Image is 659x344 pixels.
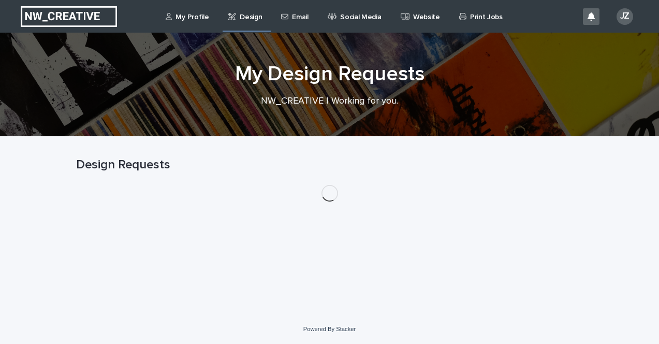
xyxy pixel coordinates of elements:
h1: My Design Requests [76,62,583,87]
h1: Design Requests [76,157,583,173]
p: NW_CREATIVE | Working for you. [123,96,537,107]
div: JZ [617,8,633,25]
a: Powered By Stacker [303,326,356,332]
img: EUIbKjtiSNGbmbK7PdmN [21,6,117,27]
